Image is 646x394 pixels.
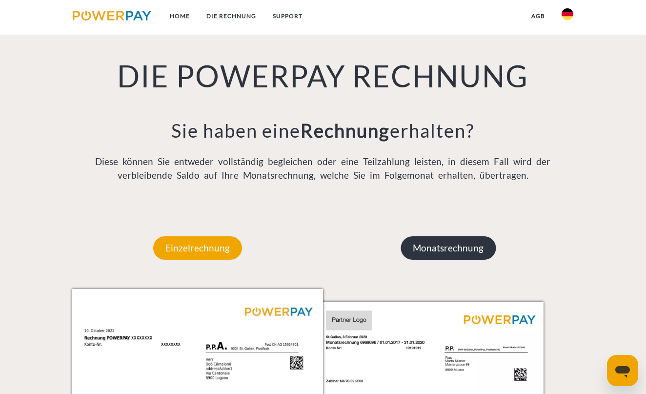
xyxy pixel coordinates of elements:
[562,8,573,20] img: de
[264,7,311,25] a: SUPPORT
[161,7,198,25] a: Home
[73,11,151,21] img: logo-powerpay.svg
[153,236,242,260] p: Einzelrechnung
[72,58,573,95] h1: DIE POWERPAY RECHNUNG
[401,236,496,260] p: Monatsrechnung
[198,7,264,25] a: DIE RECHNUNG
[72,155,573,183] p: Diese können Sie entweder vollständig begleichen oder eine Teilzahlung leisten, in diesem Fall wi...
[607,355,638,386] iframe: Schaltfläche zum Öffnen des Messaging-Fensters
[72,119,573,143] h3: Sie haben eine erhalten?
[523,7,553,25] a: agb
[301,119,390,142] b: Rechnung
